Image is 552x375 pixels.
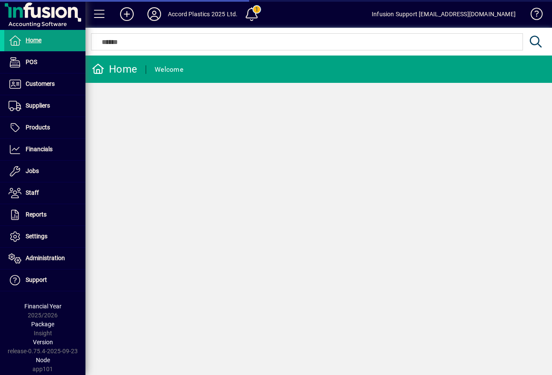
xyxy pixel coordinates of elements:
span: Support [26,276,47,283]
span: Settings [26,233,47,240]
a: Reports [4,204,85,226]
span: Products [26,124,50,131]
a: Products [4,117,85,138]
div: Home [92,62,137,76]
span: POS [26,59,37,65]
a: Jobs [4,161,85,182]
button: Add [113,6,141,22]
span: Administration [26,255,65,261]
a: Staff [4,182,85,204]
div: Accord Plastics 2025 Ltd. [168,7,238,21]
a: Financials [4,139,85,160]
div: Infusion Support [EMAIL_ADDRESS][DOMAIN_NAME] [372,7,516,21]
a: Suppliers [4,95,85,117]
span: Financial Year [24,303,62,310]
span: Home [26,37,41,44]
span: Node [36,357,50,363]
span: Staff [26,189,39,196]
span: Customers [26,80,55,87]
a: Customers [4,73,85,95]
a: Administration [4,248,85,269]
span: Financials [26,146,53,152]
span: Package [31,321,54,328]
button: Profile [141,6,168,22]
a: Knowledge Base [524,2,541,29]
span: Version [33,339,53,346]
a: Settings [4,226,85,247]
span: Suppliers [26,102,50,109]
a: Support [4,270,85,291]
span: Jobs [26,167,39,174]
a: POS [4,52,85,73]
div: Welcome [155,63,183,76]
span: Reports [26,211,47,218]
